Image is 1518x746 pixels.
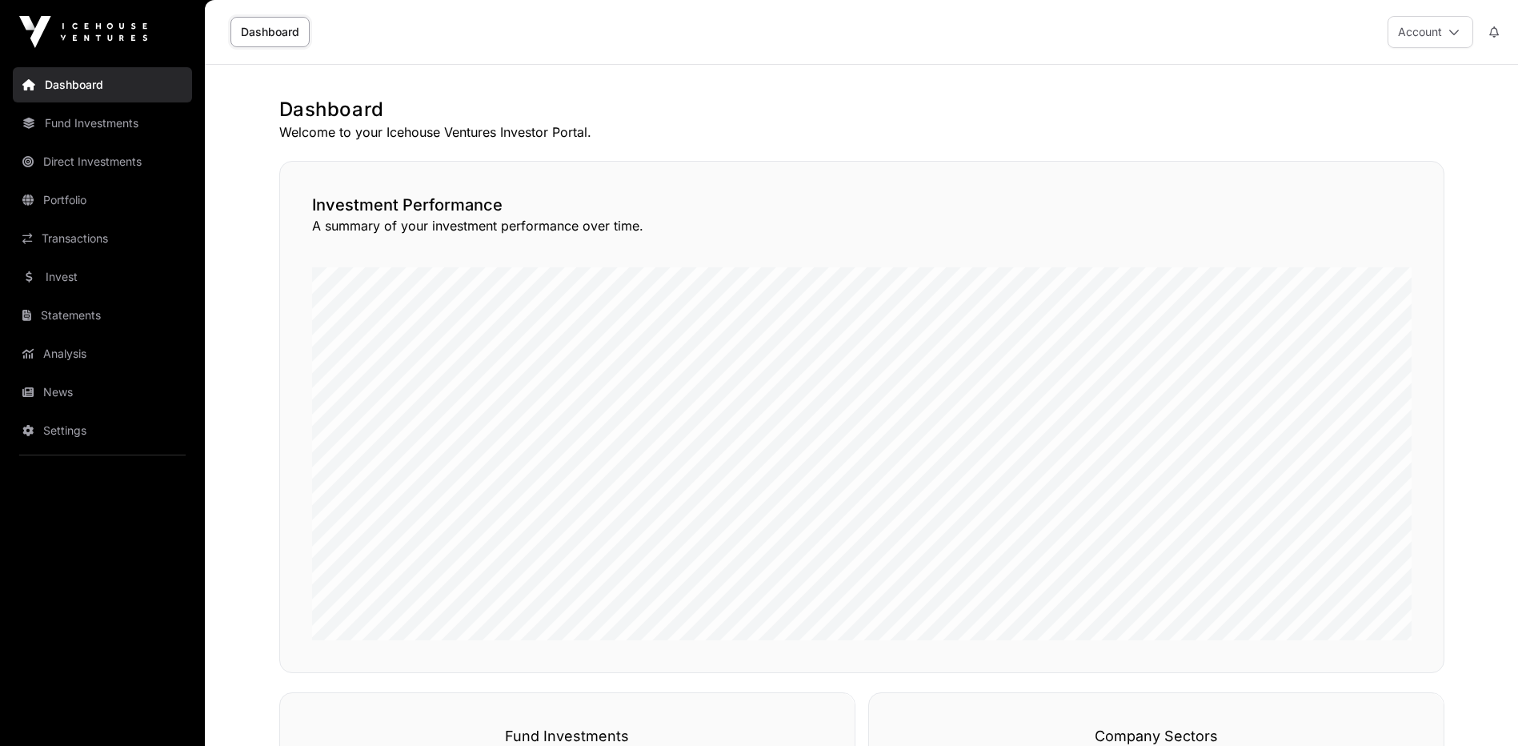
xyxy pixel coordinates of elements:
img: Icehouse Ventures Logo [19,16,147,48]
a: Settings [13,413,192,448]
a: Fund Investments [13,106,192,141]
a: Dashboard [230,17,310,47]
h1: Dashboard [279,97,1444,122]
a: News [13,375,192,410]
a: Transactions [13,221,192,256]
a: Dashboard [13,67,192,102]
button: Account [1388,16,1473,48]
p: A summary of your investment performance over time. [312,216,1412,235]
a: Statements [13,298,192,333]
p: Welcome to your Icehouse Ventures Investor Portal. [279,122,1444,142]
a: Portfolio [13,182,192,218]
h2: Investment Performance [312,194,1412,216]
a: Direct Investments [13,144,192,179]
a: Invest [13,259,192,295]
a: Analysis [13,336,192,371]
